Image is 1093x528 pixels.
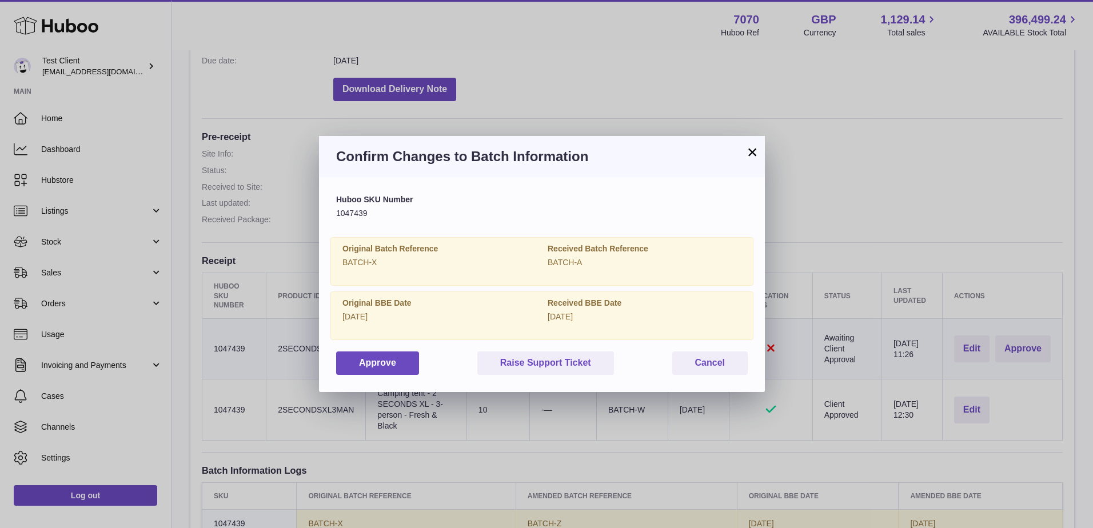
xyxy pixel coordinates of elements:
[548,257,741,268] p: BATCH-A
[548,311,741,322] p: [DATE]
[336,194,748,219] div: 1047439
[672,351,748,375] button: Cancel
[336,194,748,205] label: Huboo SKU Number
[336,351,419,375] button: Approve
[342,243,536,254] label: Original Batch Reference
[342,257,536,268] p: BATCH-X
[548,243,741,254] label: Received Batch Reference
[477,351,614,375] button: Raise Support Ticket
[745,145,759,159] button: ×
[342,311,536,322] p: [DATE]
[342,298,536,309] label: Original BBE Date
[548,298,741,309] label: Received BBE Date
[336,147,748,166] h3: Confirm Changes to Batch Information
